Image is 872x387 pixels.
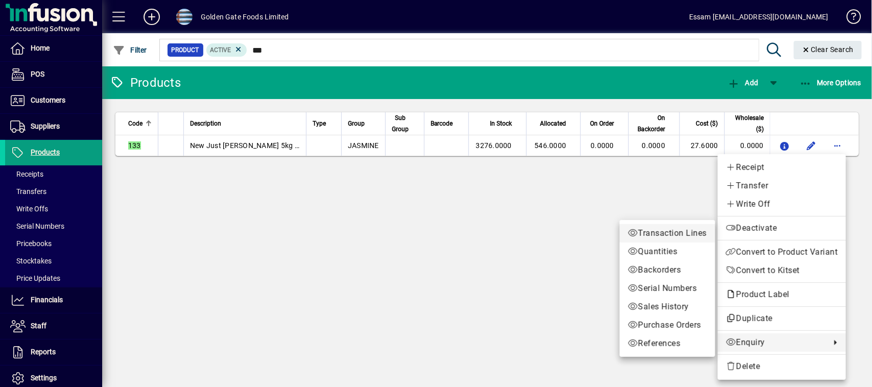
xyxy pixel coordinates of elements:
span: Duplicate [726,312,838,325]
span: Serial Numbers [628,282,707,295]
span: Purchase Orders [628,319,707,331]
span: References [628,337,707,350]
span: Receipt [726,161,838,174]
span: Convert to Product Variant [726,246,838,258]
span: Transaction Lines [628,227,707,239]
span: Write Off [726,198,838,210]
span: Sales History [628,301,707,313]
span: Product Label [726,289,795,299]
span: Deactivate [726,222,838,234]
span: Transfer [726,180,838,192]
span: Enquiry [726,336,826,349]
span: Convert to Kitset [726,264,838,277]
span: Delete [726,360,838,373]
button: Deactivate product [718,219,846,237]
span: Quantities [628,246,707,258]
span: Backorders [628,264,707,276]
